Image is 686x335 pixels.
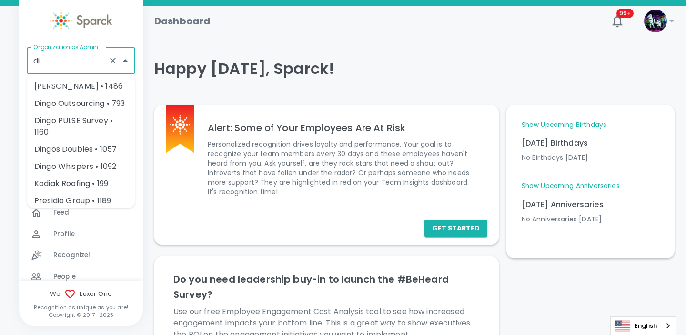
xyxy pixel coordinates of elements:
p: Recognition as unique as you are! [19,304,143,311]
span: Profile [53,230,75,239]
a: Virgin Experiences [19,149,143,170]
a: Feed [19,202,143,223]
img: Sparck logo [50,10,112,32]
a: Organizations [19,106,143,127]
img: Picture of Sparck [644,10,667,32]
p: Copyright © 2017 - 2025 [19,311,143,319]
li: Dingo Outsourcing • 793 [27,95,135,112]
button: Clear [106,54,120,67]
span: People [53,272,76,282]
p: No Birthdays [DATE] [522,153,659,162]
h6: Alert: Some of Your Employees Are At Risk [208,120,480,136]
img: Sparck logo [170,115,190,135]
li: Dingo PULSE Survey • 1160 [27,112,135,141]
h4: Happy [DATE], Sparck! [154,59,675,78]
li: Presidio Group • 1189 [27,192,135,209]
div: GENERAL [19,174,143,202]
p: [DATE] Birthdays [522,137,659,149]
span: Feed [53,208,70,218]
a: Sparck logo [19,10,143,32]
label: Organization as Admin [33,43,98,51]
span: We Luxer One [19,288,143,300]
a: Recognize! [19,245,143,266]
span: 99+ [616,9,634,18]
p: No Anniversaries [DATE] [522,214,659,224]
aside: Language selected: English [610,316,676,335]
li: [PERSON_NAME] • 1486 [27,78,135,95]
li: Dingo Whispers • 1092 [27,158,135,175]
p: Personalized recognition drives loyalty and performance. Your goal is to recognize your team memb... [208,139,480,197]
button: 99+ [606,10,629,32]
div: SPARCK [19,78,143,106]
li: Dingos Doubles • 1057 [27,141,135,158]
a: Roles [19,128,143,149]
a: English [611,317,676,335]
span: Recognize! [53,251,91,260]
div: Language [610,316,676,335]
a: People [19,266,143,287]
li: Kodiak Roofing • 199 [27,175,135,192]
a: Profile [19,224,143,245]
h6: Do you need leadership buy-in to launch the #BeHeard Survey? [173,272,480,302]
button: Close [119,54,132,67]
a: Show Upcoming Anniversaries [522,181,620,191]
p: [DATE] Anniversaries [522,199,659,210]
div: SPARCK [19,106,143,174]
button: Get Started [424,220,487,237]
a: Show Upcoming Birthdays [522,120,606,130]
h1: Dashboard [154,13,210,29]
